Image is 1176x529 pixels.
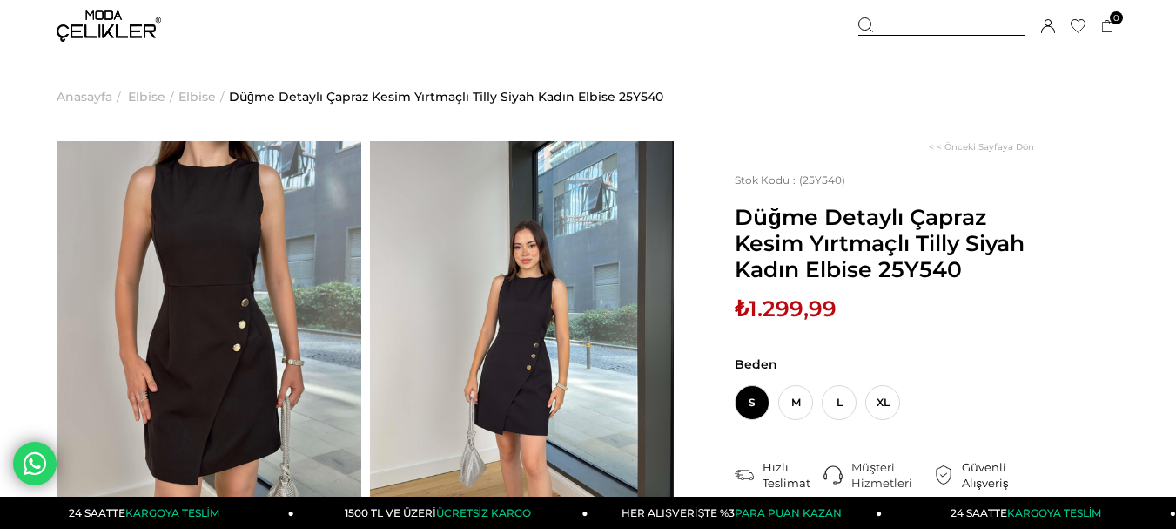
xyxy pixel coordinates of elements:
[882,497,1176,529] a: 24 SAATTEKARGOYA TESLİM
[778,385,813,420] span: M
[588,497,883,529] a: HER ALIŞVERİŞTE %3PARA PUAN KAZAN
[929,141,1034,153] a: < < Önceki Sayfaya Dön
[735,465,754,485] img: shipping.png
[1007,506,1101,519] span: KARGOYA TESLİM
[294,497,588,529] a: 1500 TL VE ÜZERİÜCRETSİZ KARGO
[128,52,165,141] a: Elbise
[735,295,837,322] span: ₺1.299,99
[763,459,823,491] div: Hızlı Teslimat
[823,465,843,485] img: call-center.png
[178,52,216,141] a: Elbise
[436,506,531,519] span: ÜCRETSİZ KARGO
[735,173,799,187] span: Stok Kodu
[1110,11,1123,24] span: 0
[57,52,125,141] li: >
[229,52,663,141] a: Düğme Detaylı Çapraz Kesim Yırtmaçlı Tilly Siyah Kadın Elbise 25Y540
[125,506,219,519] span: KARGOYA TESLİM
[57,10,161,42] img: logo
[57,52,112,141] a: Anasayfa
[822,385,857,420] span: L
[1101,20,1114,33] a: 0
[735,173,845,187] span: (25Y540)
[178,52,229,141] li: >
[962,459,1034,491] div: Güvenli Alışveriş
[865,385,900,420] span: XL
[128,52,178,141] li: >
[735,506,842,519] span: PARA PUAN KAZAN
[851,459,933,491] div: Müşteri Hizmetleri
[735,204,1034,282] span: Düğme Detaylı Çapraz Kesim Yırtmaçlı Tilly Siyah Kadın Elbise 25Y540
[735,356,1034,372] span: Beden
[934,465,953,485] img: security.png
[735,385,769,420] span: S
